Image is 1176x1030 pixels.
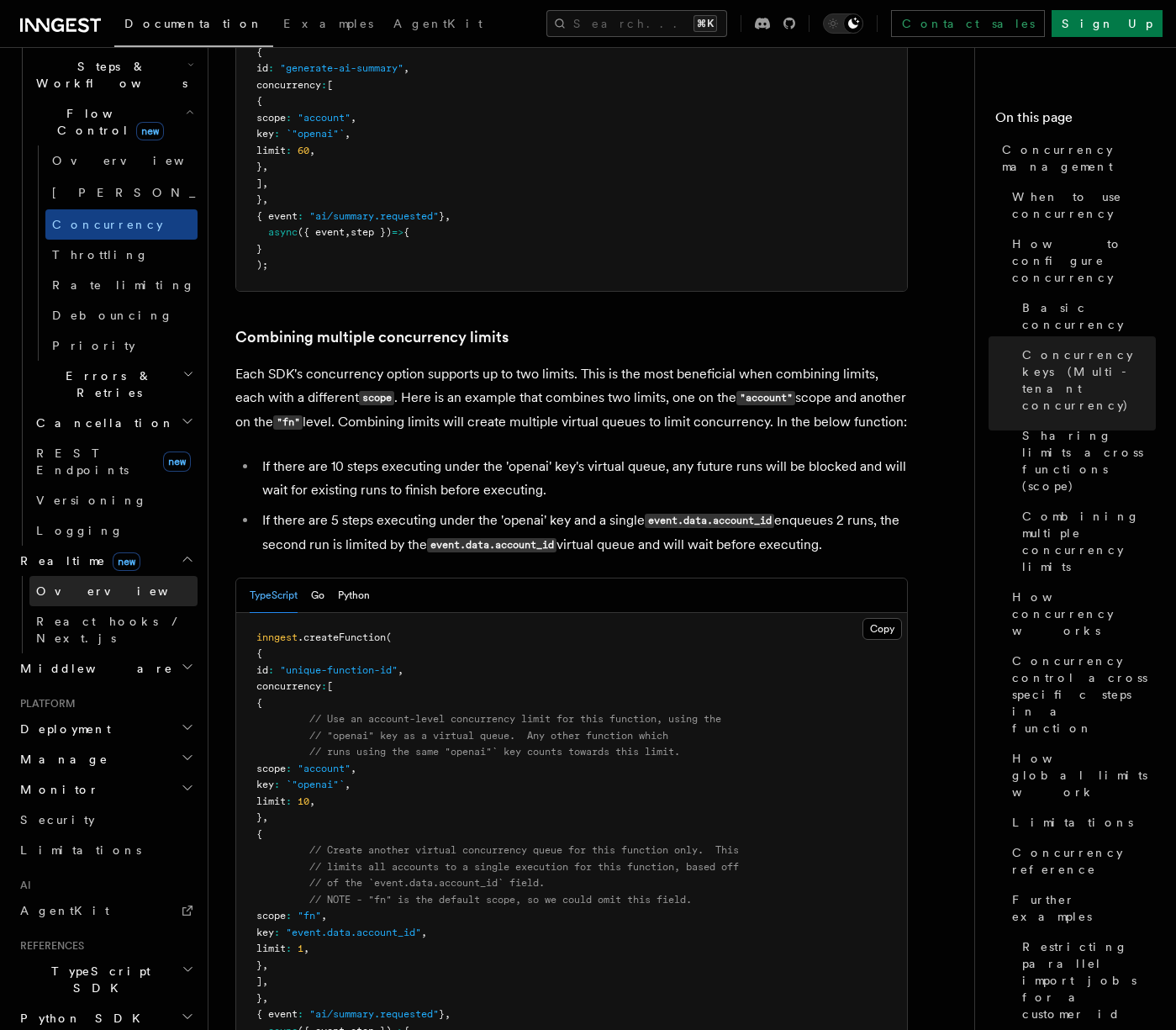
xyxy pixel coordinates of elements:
[321,79,327,91] span: :
[286,763,292,774] span: :
[262,193,268,205] span: ,
[298,631,386,643] span: .createFunction
[262,811,268,823] span: ,
[283,17,373,30] span: Examples
[256,664,268,676] span: id
[1012,188,1156,222] span: When to use concurrency
[286,795,292,807] span: :
[52,218,163,231] span: Concurrency
[113,552,140,571] span: new
[345,779,351,790] span: ,
[693,15,717,32] kbd: ⌘K
[29,361,198,408] button: Errors & Retries
[13,1010,150,1027] span: Python SDK
[256,62,268,74] span: id
[36,494,147,507] span: Versioning
[256,828,262,840] span: {
[1005,885,1156,932] a: Further examples
[1022,427,1156,494] span: Sharing limits across functions (scope)
[29,515,198,546] a: Logging
[327,680,333,692] span: [
[256,697,262,709] span: {
[36,524,124,537] span: Logging
[273,415,303,430] code: "fn"
[13,963,182,996] span: TypeScript SDK
[262,177,268,189] span: ,
[256,1008,298,1020] span: { event
[256,992,262,1004] span: }
[427,538,556,552] code: event.data.account_id
[273,5,383,45] a: Examples
[1015,340,1156,420] a: Concurrency keys (Multi-tenant concurrency)
[262,959,268,971] span: ,
[298,795,309,807] span: 10
[256,243,262,255] span: }
[13,21,198,546] div: Inngest Functions
[256,631,298,643] span: inngest
[13,895,198,926] a: AgentKit
[13,653,198,684] button: Middleware
[13,751,108,768] span: Manage
[309,894,692,906] span: // NOTE - "fn" is the default scope, so we could omit this field.
[13,805,198,835] a: Security
[345,226,351,238] span: ,
[1005,837,1156,885] a: Concurrency reference
[235,362,908,435] p: Each SDK's concurrency option supports up to two limits. This is the most beneficial when combini...
[45,176,198,209] a: [PERSON_NAME]
[256,647,262,659] span: {
[20,843,141,857] span: Limitations
[29,485,198,515] a: Versioning
[309,1008,439,1020] span: "ai/summary.requested"
[163,452,191,472] span: new
[309,210,439,222] span: "ai/summary.requested"
[286,927,421,938] span: "event.data.account_id"
[1005,582,1156,646] a: How concurrency works
[1012,750,1156,800] span: How global limits work
[286,779,345,790] span: `"openai"`
[274,779,280,790] span: :
[45,300,198,330] a: Debouncing
[29,606,198,653] a: React hooks / Next.js
[1002,141,1156,175] span: Concurrency management
[13,660,173,677] span: Middleware
[995,108,1156,135] h4: On this page
[29,438,198,485] a: REST Endpointsnew
[298,910,321,922] span: "fn"
[309,795,315,807] span: ,
[13,939,84,953] span: References
[13,546,198,576] button: Realtimenew
[298,226,345,238] span: ({ event
[1015,501,1156,582] a: Combining multiple concurrency limits
[13,721,111,737] span: Deployment
[736,391,795,405] code: "account"
[645,514,774,528] code: event.data.account_id
[256,795,286,807] span: limit
[309,746,680,758] span: // runs using the same "openai"` key counts towards this limit.
[286,112,292,124] span: :
[268,226,298,238] span: async
[359,391,394,405] code: scope
[445,1008,451,1020] span: ,
[13,781,99,798] span: Monitor
[262,992,268,1004] span: ,
[29,415,175,431] span: Cancellation
[36,446,129,477] span: REST Endpoints
[1052,10,1163,37] a: Sign Up
[1022,938,1156,1022] span: Restricting parallel import jobs for a customer id
[1015,932,1156,1029] a: Restricting parallel import jobs for a customer id
[52,278,195,292] span: Rate limiting
[52,309,173,322] span: Debouncing
[1012,589,1156,639] span: How concurrency works
[1012,891,1156,925] span: Further examples
[256,680,321,692] span: concurrency
[286,910,292,922] span: :
[309,713,721,725] span: // Use an account-level concurrency limit for this function, using the
[124,17,263,30] span: Documentation
[45,209,198,240] a: Concurrency
[20,904,109,917] span: AgentKit
[298,1008,303,1020] span: :
[13,697,76,710] span: Platform
[235,325,509,349] a: Combining multiple concurrency limits
[256,811,262,823] span: }
[351,763,356,774] span: ,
